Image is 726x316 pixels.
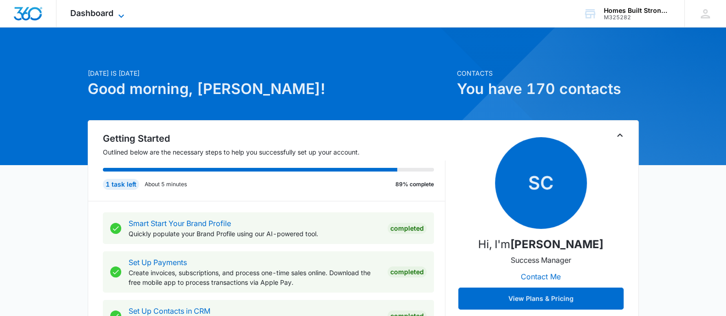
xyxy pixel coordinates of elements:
p: 89% complete [395,180,434,188]
h1: Good morning, [PERSON_NAME]! [88,78,451,100]
div: account id [604,14,671,21]
h1: You have 170 contacts [457,78,639,100]
button: Toggle Collapse [614,130,625,141]
p: About 5 minutes [145,180,187,188]
strong: [PERSON_NAME] [510,238,603,251]
span: Dashboard [70,8,113,18]
p: Create invoices, subscriptions, and process one-time sales online. Download the free mobile app t... [129,268,380,287]
div: account name [604,7,671,14]
a: Smart Start Your Brand Profile [129,219,231,228]
div: Completed [388,266,427,277]
a: Set Up Contacts in CRM [129,306,210,316]
div: Completed [388,223,427,234]
p: Quickly populate your Brand Profile using our AI-powered tool. [129,229,380,238]
p: [DATE] is [DATE] [88,68,451,78]
a: Set Up Payments [129,258,187,267]
p: Contacts [457,68,639,78]
span: SC [495,137,587,229]
p: Outlined below are the necessary steps to help you successfully set up your account. [103,147,445,157]
p: Hi, I'm [478,236,603,253]
div: 1 task left [103,179,139,190]
p: Success Manager [511,255,571,266]
h2: Getting Started [103,132,445,145]
button: Contact Me [512,266,570,288]
button: View Plans & Pricing [458,288,624,310]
